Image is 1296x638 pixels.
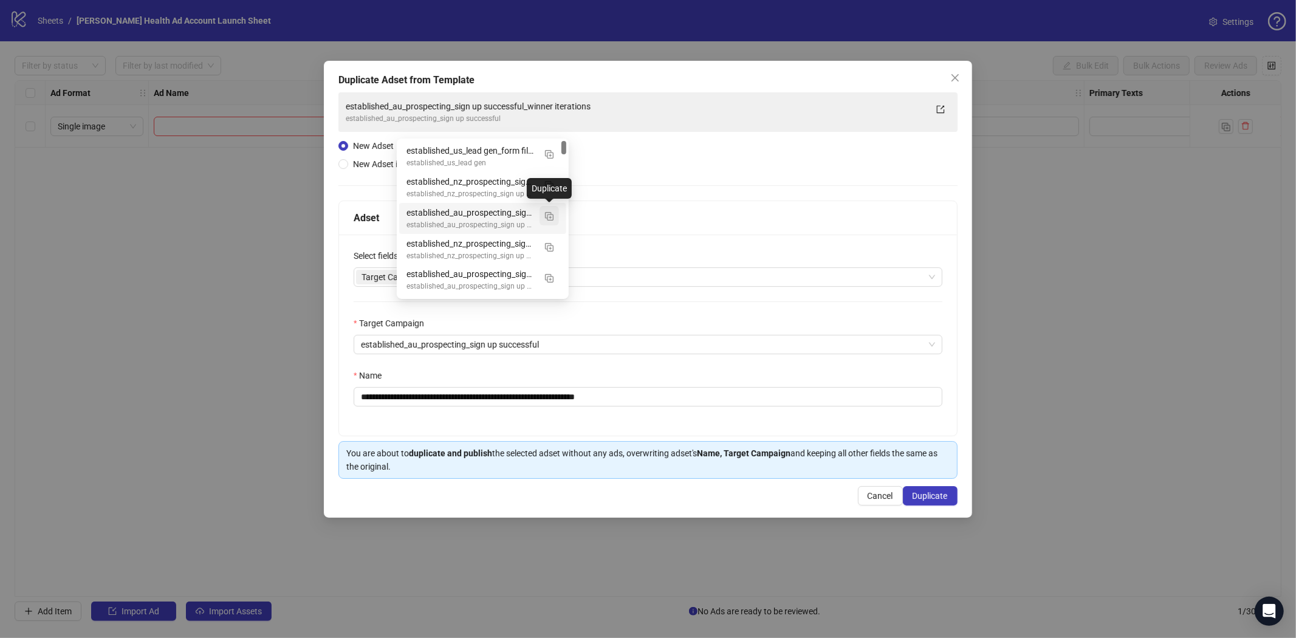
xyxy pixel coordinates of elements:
[353,159,459,169] span: New Adset in Campaign
[346,113,926,125] div: established_au_prospecting_sign up successful
[858,486,903,506] button: Cancel
[346,447,950,473] div: You are about to the selected adset without any ads, overwriting adset's and keeping all other fi...
[406,188,535,200] div: established_nz_prospecting_sign up successful
[936,105,945,114] span: export
[903,486,958,506] button: Duplicate
[399,234,566,265] div: established_nz_prospecting_sign up successful_brand video stills
[545,212,554,221] img: Duplicate
[361,335,935,354] span: established_au_prospecting_sign up successful
[354,317,432,330] label: Target Campaign
[540,237,559,256] button: Duplicate
[540,144,559,163] button: Duplicate
[540,175,559,194] button: Duplicate
[545,243,554,252] img: Duplicate
[354,210,942,225] div: Adset
[354,249,453,262] label: Select fields to overwrite
[545,150,554,159] img: Duplicate
[399,203,566,234] div: established_au_prospecting_sign up successful_winner iterations
[362,270,427,284] span: Target Campaign
[406,219,535,231] div: established_au_prospecting_sign up successful
[354,387,942,406] input: Name
[399,141,566,172] div: established_us_lead gen_form fill_prospecting
[399,264,566,295] div: established_au_prospecting_sign up successful_brand video stills
[354,369,389,382] label: Name
[1255,597,1284,626] div: Open Intercom Messenger
[406,144,535,157] div: established_us_lead gen_form fill_prospecting
[409,448,492,458] strong: duplicate and publish
[540,267,559,287] button: Duplicate
[338,73,958,87] div: Duplicate Adset from Template
[540,206,559,225] button: Duplicate
[356,270,438,284] span: Target Campaign
[697,448,790,458] strong: Name, Target Campaign
[406,237,535,250] div: established_nz_prospecting_sign up successful_brand video stills
[406,175,535,188] div: established_nz_prospecting_sign up successful_winner iterations
[406,157,535,169] div: established_us_lead gen
[406,267,535,281] div: established_au_prospecting_sign up successful_brand video stills
[950,73,960,83] span: close
[406,206,535,219] div: established_au_prospecting_sign up successful_winner iterations
[353,141,394,151] span: New Adset
[406,250,535,262] div: established_nz_prospecting_sign up successful
[527,178,572,199] div: Duplicate
[913,491,948,501] span: Duplicate
[868,491,893,501] span: Cancel
[399,172,566,203] div: established_nz_prospecting_sign up successful_winner iterations
[346,100,926,113] div: established_au_prospecting_sign up successful_winner iterations
[399,295,566,326] div: | Prospecting | NZ | July Features
[945,68,965,87] button: Close
[406,281,535,292] div: established_au_prospecting_sign up successful
[545,274,554,283] img: Duplicate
